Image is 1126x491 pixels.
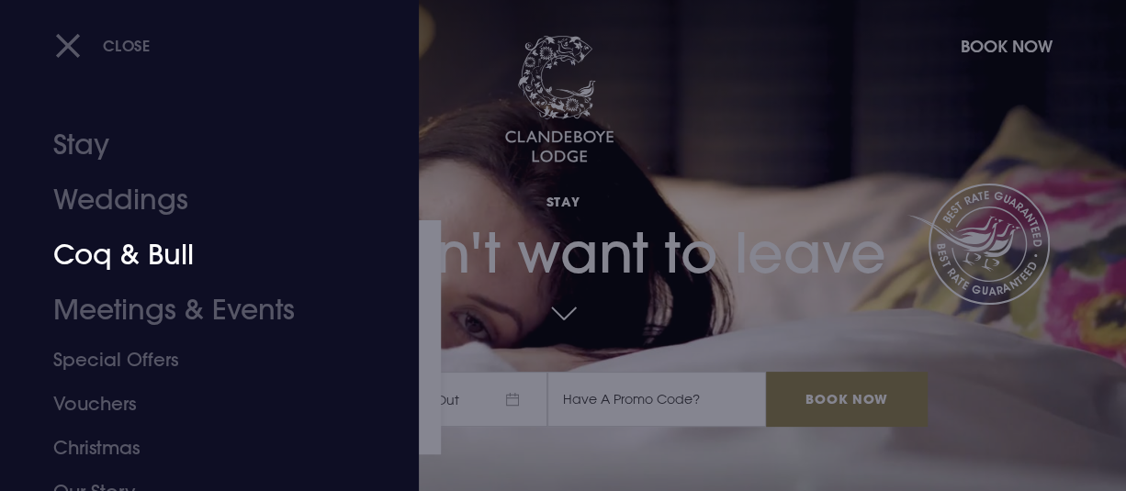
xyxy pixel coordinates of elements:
[53,382,341,426] a: Vouchers
[53,426,341,470] a: Christmas
[55,27,151,64] button: Close
[53,338,341,382] a: Special Offers
[53,173,341,228] a: Weddings
[53,117,341,173] a: Stay
[53,228,341,283] a: Coq & Bull
[53,283,341,338] a: Meetings & Events
[103,36,151,55] span: Close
